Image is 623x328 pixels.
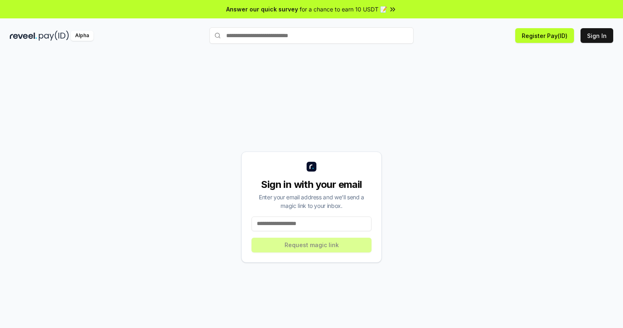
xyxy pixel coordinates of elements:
div: Enter your email address and we’ll send a magic link to your inbox. [251,193,372,210]
span: for a chance to earn 10 USDT 📝 [300,5,387,13]
div: Alpha [71,31,93,41]
img: logo_small [307,162,316,172]
img: reveel_dark [10,31,37,41]
img: pay_id [39,31,69,41]
button: Register Pay(ID) [515,28,574,43]
button: Sign In [581,28,613,43]
div: Sign in with your email [251,178,372,191]
span: Answer our quick survey [226,5,298,13]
